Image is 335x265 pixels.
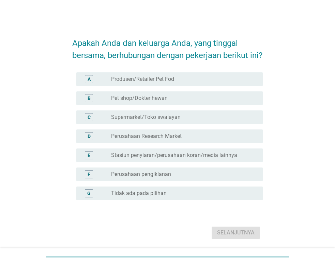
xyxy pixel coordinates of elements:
div: G [87,190,91,197]
div: F [88,171,90,178]
label: Perusahaan Research Market [111,133,182,140]
div: C [88,113,91,121]
label: Produsen/Retailer Pet Fod [111,76,174,83]
label: Supermarket/Toko swalayan [111,114,181,121]
div: D [88,132,91,140]
label: Pet shop/Dokter hewan [111,95,168,102]
div: A [88,75,91,83]
label: Stasiun penyiaran/perusahaan koran/media lainnya [111,152,237,159]
label: Tidak ada pada pilihan [111,190,167,197]
div: B [88,94,91,102]
div: E [88,152,90,159]
h2: Apakah Anda dan keluarga Anda, yang tinggal bersama, berhubungan dengan pekerjaan berikut ini? [72,30,263,61]
label: Perusahaan pengiklanan [111,171,171,178]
